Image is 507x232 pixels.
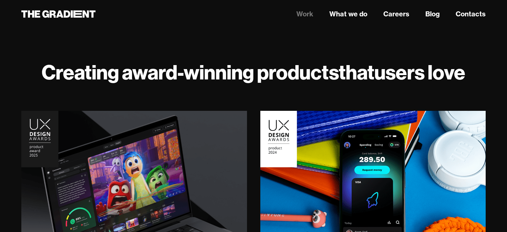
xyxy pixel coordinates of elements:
[21,60,486,84] h1: Creating award-winning products users love
[329,9,367,19] a: What we do
[425,9,440,19] a: Blog
[296,9,313,19] a: Work
[383,9,409,19] a: Careers
[456,9,486,19] a: Contacts
[339,59,374,85] strong: that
